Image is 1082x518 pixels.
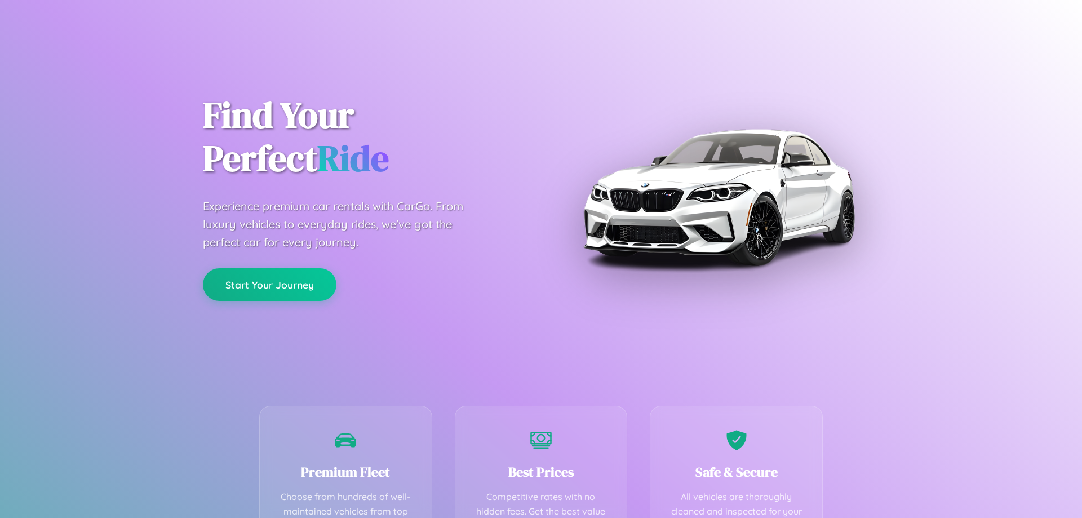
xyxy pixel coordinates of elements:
[578,56,859,338] img: Premium BMW car rental vehicle
[472,463,610,481] h3: Best Prices
[317,134,389,183] span: Ride
[277,463,415,481] h3: Premium Fleet
[203,197,485,251] p: Experience premium car rentals with CarGo. From luxury vehicles to everyday rides, we've got the ...
[667,463,805,481] h3: Safe & Secure
[203,268,336,301] button: Start Your Journey
[203,94,524,180] h1: Find Your Perfect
